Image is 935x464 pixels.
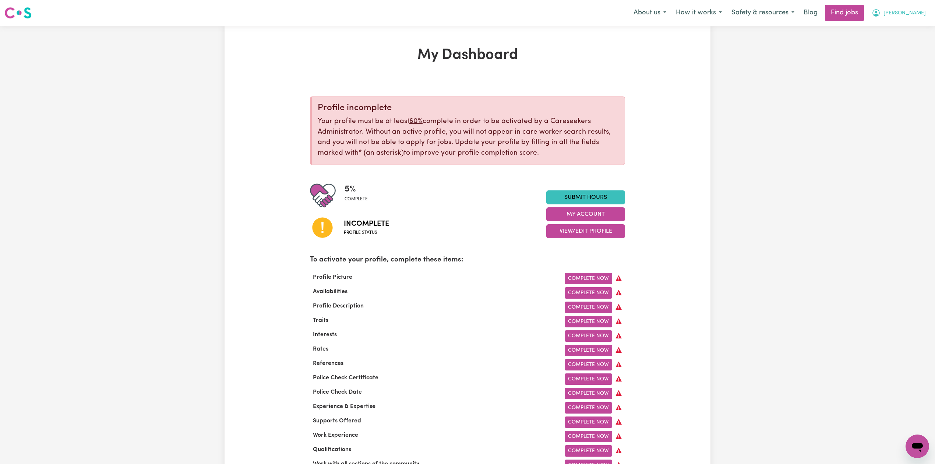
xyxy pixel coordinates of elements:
[565,416,612,428] a: Complete Now
[345,183,374,208] div: Profile completeness: 5%
[565,330,612,342] a: Complete Now
[310,46,625,64] h1: My Dashboard
[565,359,612,370] a: Complete Now
[565,388,612,399] a: Complete Now
[310,317,331,323] span: Traits
[310,332,340,338] span: Interests
[565,373,612,385] a: Complete Now
[565,402,612,414] a: Complete Now
[671,5,727,21] button: How it works
[310,274,355,280] span: Profile Picture
[546,207,625,221] button: My Account
[906,435,929,458] iframe: Button to launch messaging window
[409,118,423,125] u: 60%
[310,375,381,381] span: Police Check Certificate
[310,346,331,352] span: Rates
[629,5,671,21] button: About us
[546,224,625,238] button: View/Edit Profile
[310,303,367,309] span: Profile Description
[565,273,612,284] a: Complete Now
[310,447,354,453] span: Qualifications
[799,5,822,21] a: Blog
[344,218,389,229] span: Incomplete
[310,432,361,438] span: Work Experience
[344,229,389,236] span: Profile status
[565,302,612,313] a: Complete Now
[318,103,619,113] div: Profile incomplete
[565,345,612,356] a: Complete Now
[310,289,350,295] span: Availabilities
[310,404,378,409] span: Experience & Expertise
[546,190,625,204] a: Submit Hours
[565,445,612,457] a: Complete Now
[727,5,799,21] button: Safety & resources
[883,9,926,17] span: [PERSON_NAME]
[4,4,32,21] a: Careseekers logo
[345,196,368,203] span: complete
[345,183,368,196] span: 5 %
[310,361,346,366] span: References
[359,150,404,157] span: an asterisk
[867,5,931,21] button: My Account
[310,255,625,266] p: To activate your profile, complete these items:
[565,431,612,442] a: Complete Now
[565,316,612,327] a: Complete Now
[310,418,364,424] span: Supports Offered
[318,116,619,159] p: Your profile must be at least complete in order to be activated by a Careseekers Administrator. W...
[825,5,864,21] a: Find jobs
[565,287,612,299] a: Complete Now
[310,389,365,395] span: Police Check Date
[4,6,32,20] img: Careseekers logo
